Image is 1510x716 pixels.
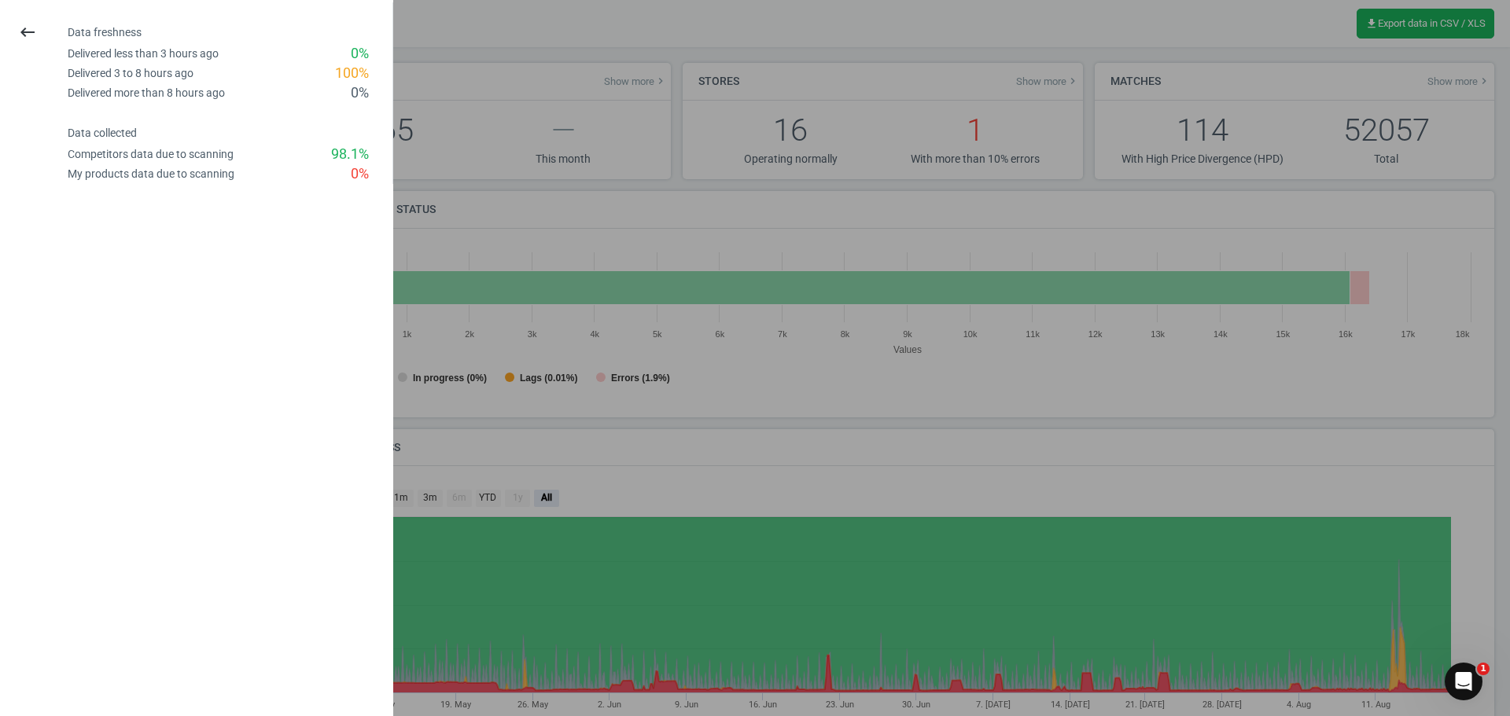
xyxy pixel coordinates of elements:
div: Competitors data due to scanning [68,147,234,162]
h4: Data collected [68,127,392,140]
h4: Data freshness [68,26,392,39]
span: 1 [1477,663,1490,675]
button: keyboard_backspace [9,14,46,51]
div: Delivered less than 3 hours ago [68,46,219,61]
div: 0 % [351,164,369,184]
iframe: Intercom live chat [1445,663,1482,700]
div: 98.1 % [331,145,369,164]
div: My products data due to scanning [68,167,234,182]
div: 0 % [351,83,369,103]
div: Delivered 3 to 8 hours ago [68,66,193,81]
div: 100 % [335,64,369,83]
i: keyboard_backspace [18,23,37,42]
div: 0 % [351,44,369,64]
div: Delivered more than 8 hours ago [68,86,225,101]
